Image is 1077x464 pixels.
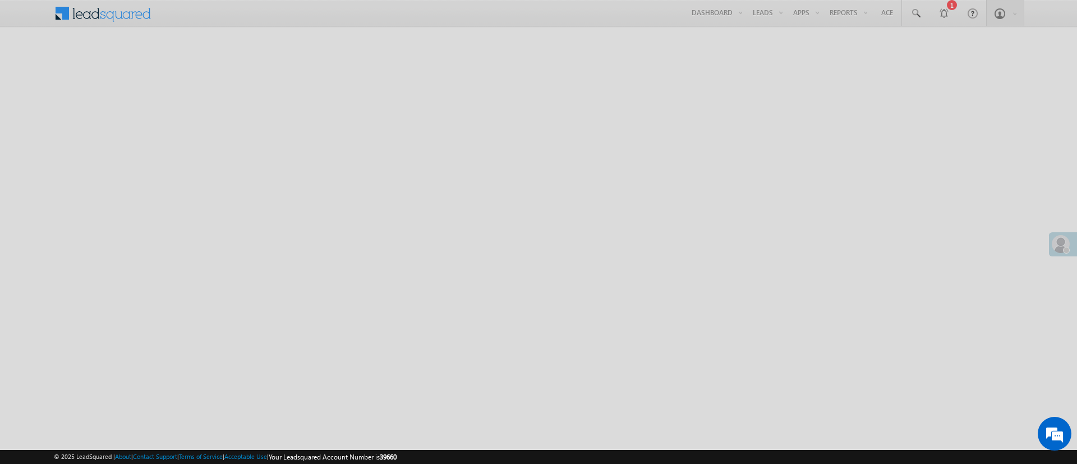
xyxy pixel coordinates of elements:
[54,452,397,462] span: © 2025 LeadSquared | | | | |
[115,453,131,460] a: About
[133,453,177,460] a: Contact Support
[380,453,397,461] span: 39660
[179,453,223,460] a: Terms of Service
[224,453,267,460] a: Acceptable Use
[269,453,397,461] span: Your Leadsquared Account Number is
